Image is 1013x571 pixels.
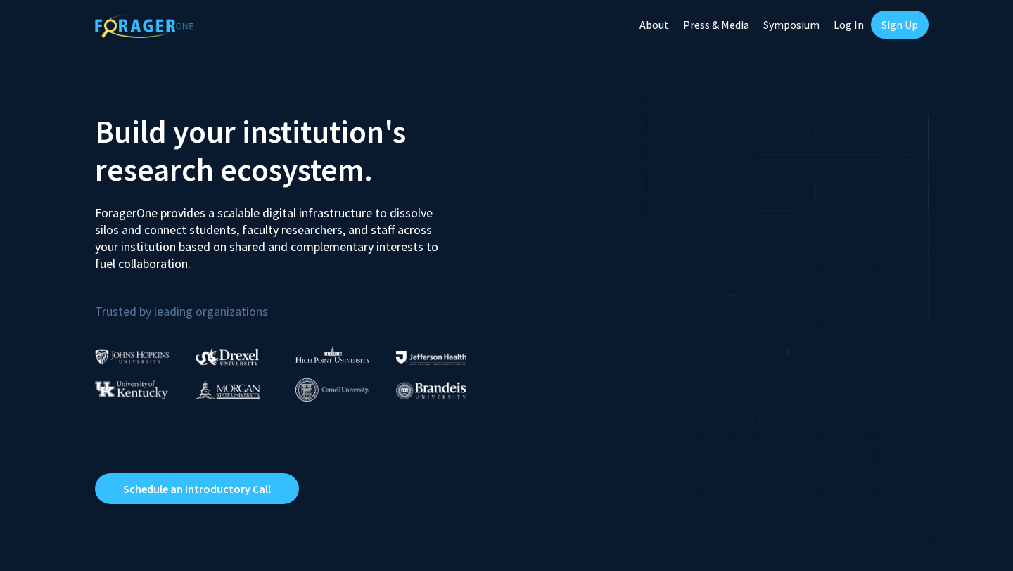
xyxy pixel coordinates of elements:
[871,11,929,39] a: Sign Up
[95,380,168,399] img: University of Kentucky
[295,378,369,402] img: Cornell University
[295,346,370,363] img: High Point University
[95,113,496,188] h2: Build your institution's research ecosystem.
[95,349,170,364] img: Johns Hopkins University
[196,349,259,365] img: Drexel University
[95,194,448,272] p: ForagerOne provides a scalable digital infrastructure to dissolve silos and connect students, fac...
[196,380,260,399] img: Morgan State University
[396,351,466,364] img: Thomas Jefferson University
[95,13,193,38] img: ForagerOne Logo
[396,382,466,399] img: Brandeis University
[95,473,299,504] a: Opens in a new tab
[95,283,496,322] p: Trusted by leading organizations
